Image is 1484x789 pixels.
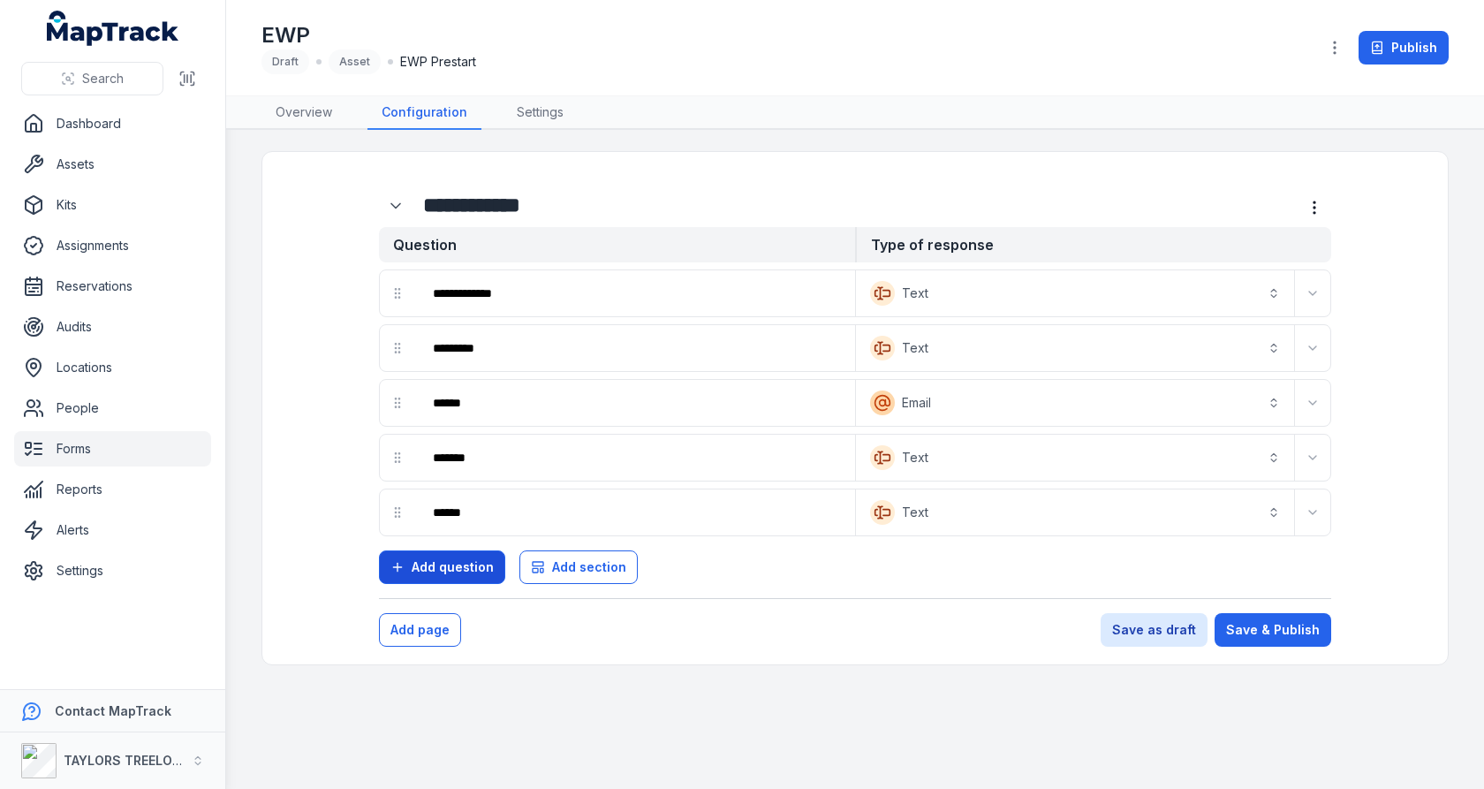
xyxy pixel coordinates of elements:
span: EWP Prestart [400,53,476,71]
span: Add question [412,558,494,576]
div: drag [380,495,415,530]
div: :r1c:-form-item-label [419,438,852,477]
div: Draft [261,49,309,74]
button: Save as draft [1101,613,1208,647]
a: People [14,391,211,426]
button: Add section [519,550,638,584]
div: Asset [329,49,381,74]
div: :ri:-form-item-label [379,189,416,223]
div: drag [380,276,415,311]
strong: Type of response [855,227,1331,262]
span: Search [82,70,124,87]
button: Add page [379,613,461,647]
strong: Contact MapTrack [55,703,171,718]
div: drag [380,440,415,475]
button: Text [859,274,1291,313]
button: Email [859,383,1291,422]
div: :rq:-form-item-label [419,274,852,313]
h1: EWP [261,21,476,49]
svg: drag [390,286,405,300]
div: :r1i:-form-item-label [419,493,852,532]
svg: drag [390,396,405,410]
svg: drag [390,505,405,520]
a: Audits [14,309,211,345]
button: Expand [1298,334,1327,362]
a: Settings [14,553,211,588]
strong: TAYLORS TREELOPPING [64,753,211,768]
span: Add section [552,558,626,576]
a: Kits [14,187,211,223]
a: Assets [14,147,211,182]
div: drag [380,330,415,366]
button: Expand [1298,279,1327,307]
div: drag [380,385,415,421]
a: Forms [14,431,211,467]
svg: drag [390,341,405,355]
div: :r16:-form-item-label [419,383,852,422]
button: Expand [1298,498,1327,527]
strong: Question [379,227,855,262]
button: more-detail [1298,191,1331,224]
button: Search [21,62,163,95]
a: Settings [503,96,578,130]
button: Add question [379,550,505,584]
button: Text [859,438,1291,477]
button: Text [859,493,1291,532]
a: Reservations [14,269,211,304]
a: Dashboard [14,106,211,141]
div: :r10:-form-item-label [419,329,852,368]
button: Save & Publish [1215,613,1331,647]
a: Locations [14,350,211,385]
a: MapTrack [47,11,179,46]
svg: drag [390,451,405,465]
a: Reports [14,472,211,507]
a: Alerts [14,512,211,548]
button: Expand [1298,444,1327,472]
button: Expand [1298,389,1327,417]
a: Overview [261,96,346,130]
a: Assignments [14,228,211,263]
button: Text [859,329,1291,368]
button: Publish [1359,31,1449,64]
button: Expand [379,189,413,223]
a: Configuration [367,96,481,130]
